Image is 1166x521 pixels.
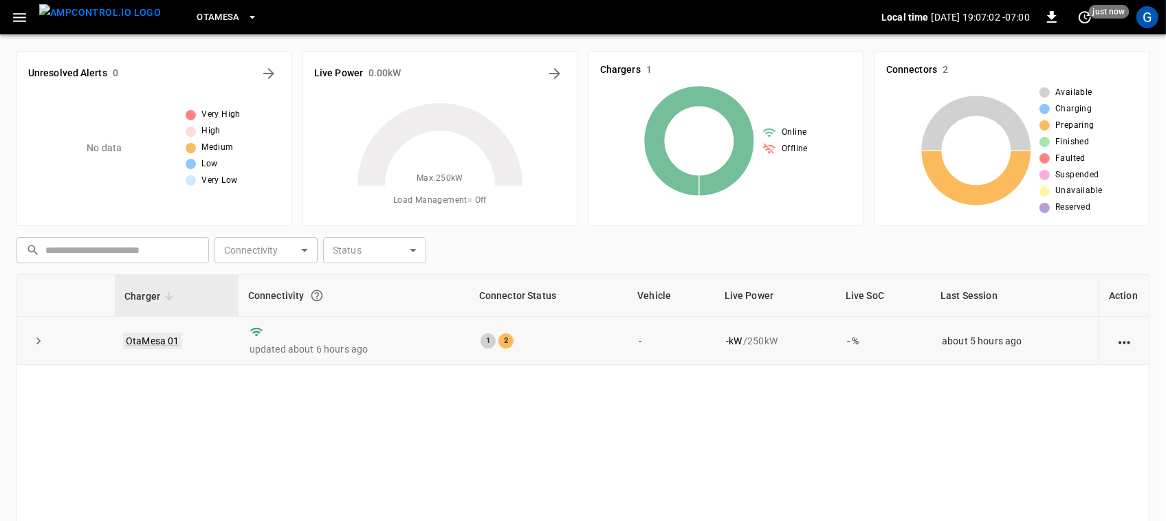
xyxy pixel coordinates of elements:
[248,283,460,308] div: Connectivity
[393,194,487,208] span: Load Management = Off
[782,126,806,140] span: Online
[123,333,182,349] a: OtaMesa 01
[1089,5,1130,19] span: just now
[932,10,1030,24] p: [DATE] 19:07:02 -07:00
[646,63,652,78] h6: 1
[113,66,118,81] h6: 0
[1055,135,1089,149] span: Finished
[726,334,742,348] p: - kW
[1055,184,1102,198] span: Unavailable
[197,10,240,25] span: OtaMesa
[1136,6,1158,28] div: profile-icon
[1074,6,1096,28] button: set refresh interval
[931,317,1099,365] td: about 5 hours ago
[628,275,714,317] th: Vehicle
[305,283,329,308] button: Connection between the charger and our software.
[1055,119,1094,133] span: Preparing
[881,10,929,24] p: Local time
[201,141,233,155] span: Medium
[1055,86,1092,100] span: Available
[87,141,122,155] p: No data
[250,342,459,356] p: updated about 6 hours ago
[836,275,931,317] th: Live SoC
[782,142,808,156] span: Offline
[498,333,514,348] div: 2
[600,63,641,78] h6: Chargers
[836,317,931,365] td: - %
[124,288,178,304] span: Charger
[191,4,263,31] button: OtaMesa
[1055,201,1090,214] span: Reserved
[1055,152,1086,166] span: Faulted
[886,63,937,78] h6: Connectors
[1099,275,1149,317] th: Action
[201,124,221,138] span: High
[628,317,714,365] td: -
[39,4,161,21] img: ampcontrol.io logo
[715,275,836,317] th: Live Power
[201,157,217,171] span: Low
[1055,168,1099,182] span: Suspended
[201,108,241,122] span: Very High
[931,275,1099,317] th: Last Session
[1055,102,1092,116] span: Charging
[470,275,628,317] th: Connector Status
[314,66,363,81] h6: Live Power
[417,172,463,186] span: Max. 250 kW
[368,66,401,81] h6: 0.00 kW
[1116,334,1133,348] div: action cell options
[28,331,49,351] button: expand row
[943,63,948,78] h6: 2
[544,63,566,85] button: Energy Overview
[726,334,825,348] div: / 250 kW
[258,63,280,85] button: All Alerts
[28,66,107,81] h6: Unresolved Alerts
[201,174,237,188] span: Very Low
[481,333,496,348] div: 1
